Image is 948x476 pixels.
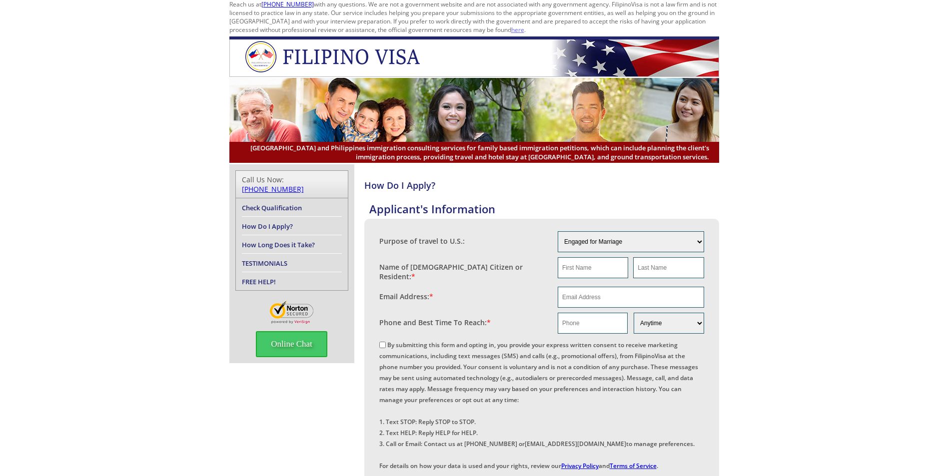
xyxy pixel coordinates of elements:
[379,292,433,301] label: Email Address:
[242,240,315,249] a: How Long Does it Take?
[242,222,293,231] a: How Do I Apply?
[379,342,386,348] input: By submitting this form and opting in, you provide your express written consent to receive market...
[558,287,704,308] input: Email Address
[369,201,719,216] h4: Applicant's Information
[242,203,302,212] a: Check Qualification
[379,318,491,327] label: Phone and Best Time To Reach:
[633,257,704,278] input: Last Name
[561,462,599,470] a: Privacy Policy
[379,262,548,281] label: Name of [DEMOGRAPHIC_DATA] Citizen or Resident:
[242,184,304,194] a: [PHONE_NUMBER]
[558,313,628,334] input: Phone
[379,341,698,470] label: By submitting this form and opting in, you provide your express written consent to receive market...
[558,257,628,278] input: First Name
[364,179,719,191] h4: How Do I Apply?
[379,236,465,246] label: Purpose of travel to U.S.:
[239,143,709,161] span: [GEOGRAPHIC_DATA] and Philippines immigration consulting services for family based immigration pe...
[242,277,276,286] a: FREE HELP!
[256,331,327,357] span: Online Chat
[242,259,287,268] a: TESTIMONIALS
[511,25,524,34] a: here
[610,462,657,470] a: Terms of Service
[634,313,704,334] select: Phone and Best Reach Time are required.
[242,175,342,194] div: Call Us Now:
